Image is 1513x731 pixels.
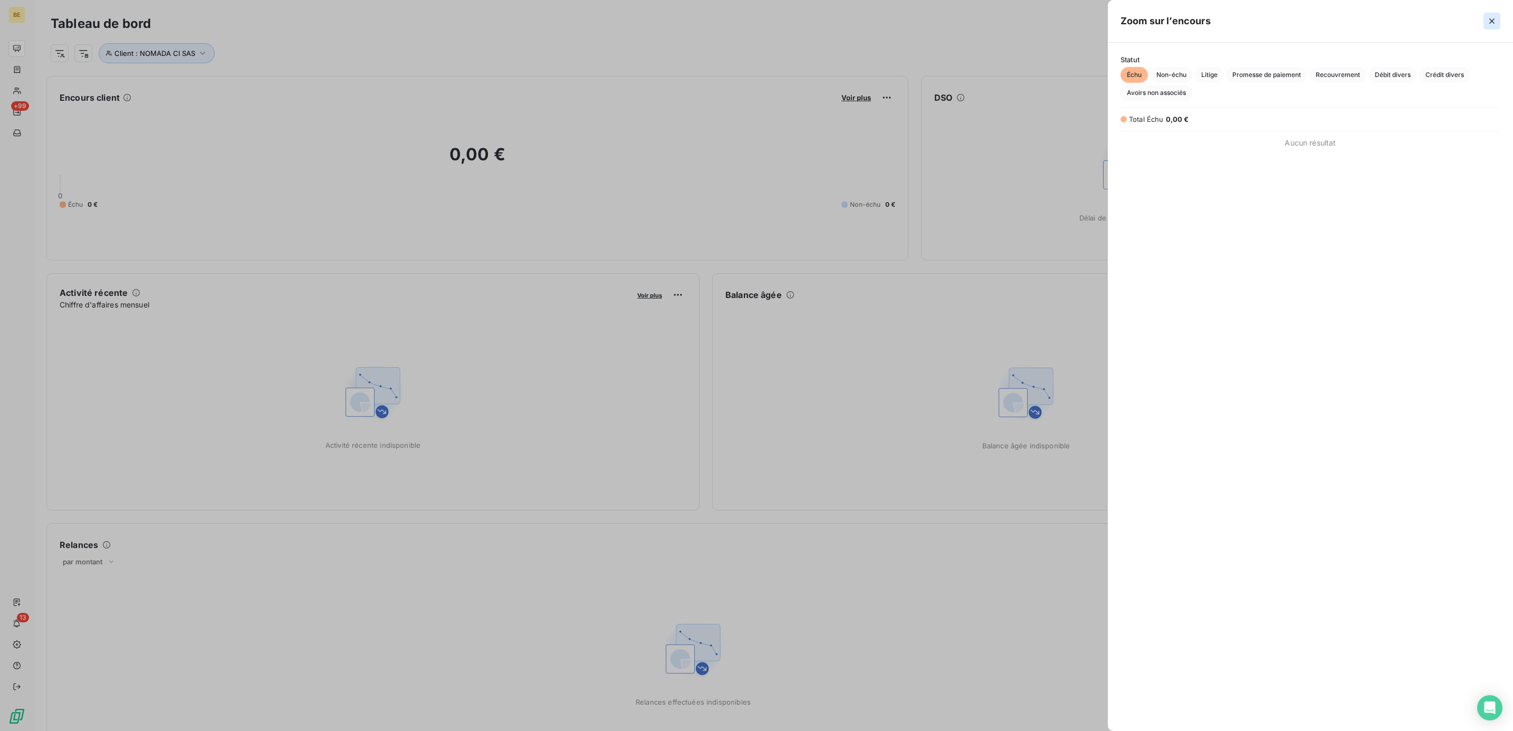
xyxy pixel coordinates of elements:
span: Aucun résultat [1285,138,1336,148]
span: 0,00 € [1166,115,1189,123]
button: Litige [1195,67,1224,83]
button: Échu [1121,67,1148,83]
span: Statut [1121,55,1500,64]
div: Open Intercom Messenger [1477,695,1502,720]
button: Non-échu [1150,67,1193,83]
button: Avoirs non associés [1121,85,1192,101]
button: Recouvrement [1309,67,1366,83]
span: Total Échu [1129,115,1164,123]
button: Débit divers [1368,67,1417,83]
h5: Zoom sur l’encours [1121,14,1211,28]
button: Promesse de paiement [1226,67,1307,83]
button: Crédit divers [1419,67,1470,83]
